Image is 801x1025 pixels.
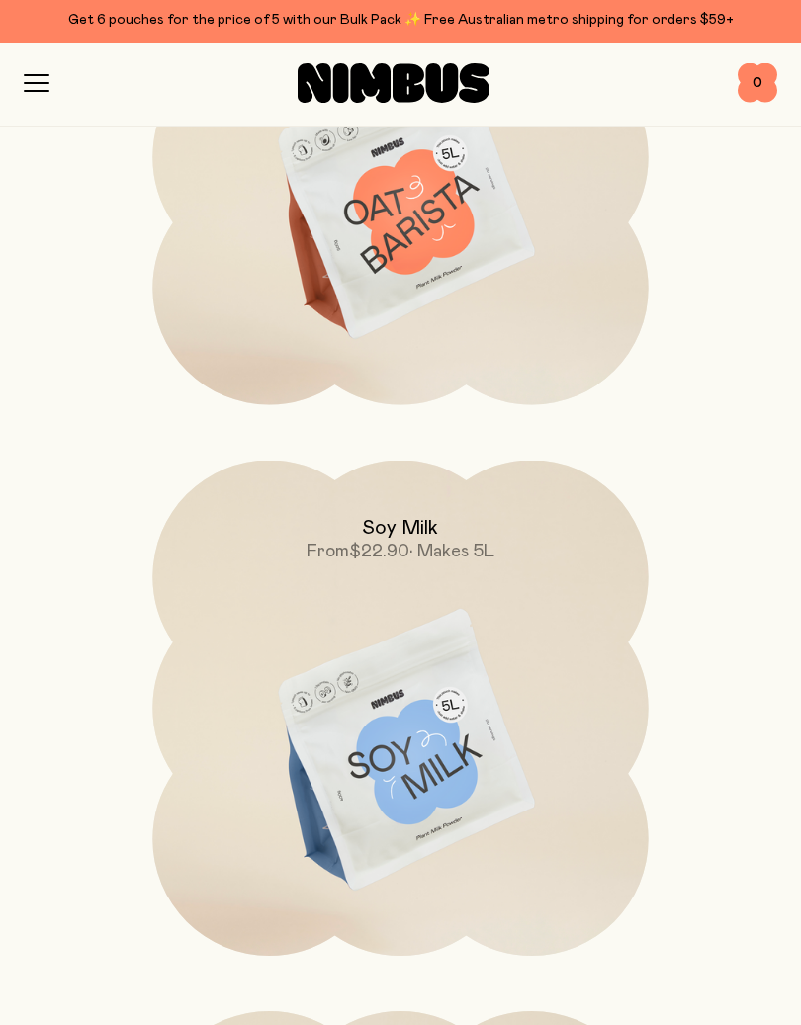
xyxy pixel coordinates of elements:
[24,8,777,32] div: Get 6 pouches for the price of 5 with our Bulk Pack ✨ Free Australian metro shipping for orders $59+
[738,63,777,103] button: 0
[152,461,648,956] a: Soy MilkFrom$22.90• Makes 5L
[362,516,438,540] h2: Soy Milk
[409,543,494,560] span: • Makes 5L
[307,543,349,560] span: From
[349,543,409,560] span: $22.90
